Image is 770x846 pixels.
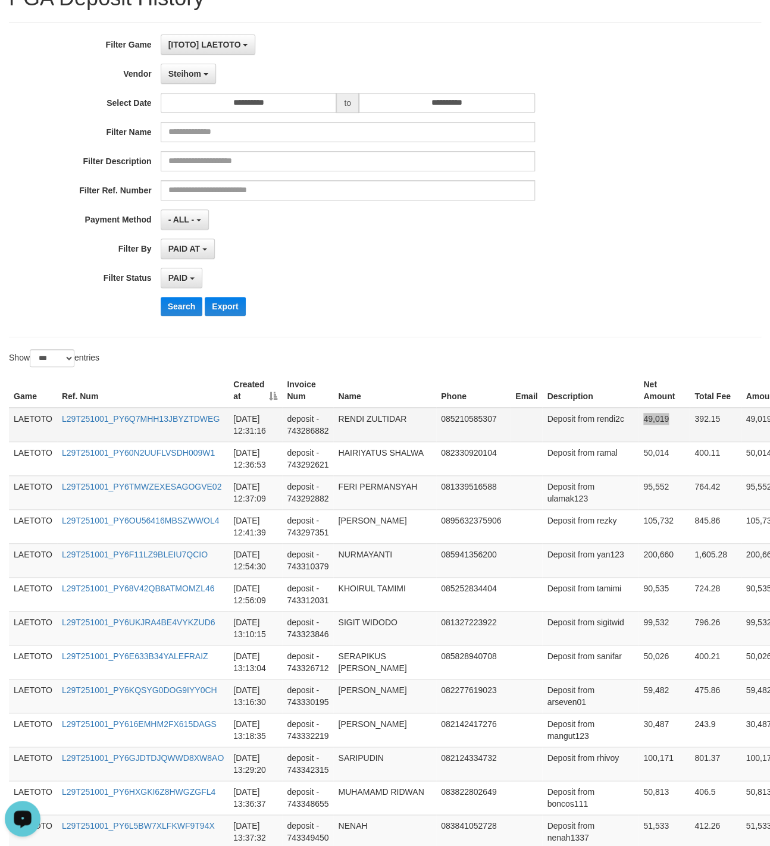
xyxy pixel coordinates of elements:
[62,787,215,797] a: L29T251001_PY6HXGKI6Z8HWGZGFL4
[229,509,282,543] td: [DATE] 12:41:39
[436,408,511,442] td: 085210585307
[282,781,333,814] td: deposit - 743348655
[9,747,57,781] td: LAETOTO
[282,509,333,543] td: deposit - 743297351
[690,543,741,577] td: 1,605.28
[690,611,741,645] td: 796.26
[62,414,220,424] a: L29T251001_PY6Q7MHH13JBYZTDWEG
[436,577,511,611] td: 085252834404
[229,543,282,577] td: [DATE] 12:54:30
[229,408,282,442] td: [DATE] 12:31:16
[282,475,333,509] td: deposit - 743292882
[9,781,57,814] td: LAETOTO
[9,408,57,442] td: LAETOTO
[282,408,333,442] td: deposit - 743286882
[9,577,57,611] td: LAETOTO
[690,747,741,781] td: 801.37
[229,645,282,679] td: [DATE] 13:13:04
[168,273,187,283] span: PAID
[638,679,690,713] td: 59,482
[436,645,511,679] td: 085828940708
[542,543,638,577] td: Deposit from yan123
[690,645,741,679] td: 400.21
[62,618,215,627] a: L29T251001_PY6UKJRA4BE4VYKZUD6
[436,611,511,645] td: 081327223922
[9,611,57,645] td: LAETOTO
[638,577,690,611] td: 90,535
[161,239,215,259] button: PAID AT
[690,713,741,747] td: 243.9
[436,441,511,475] td: 082330920104
[9,349,99,367] label: Show entries
[690,475,741,509] td: 764.42
[638,747,690,781] td: 100,171
[436,475,511,509] td: 081339516588
[638,645,690,679] td: 50,026
[638,543,690,577] td: 200,660
[62,448,215,458] a: L29T251001_PY60N2UUFLVSDH009W1
[690,509,741,543] td: 845.86
[542,781,638,814] td: Deposit from boncos111
[168,69,201,79] span: Steihom
[282,645,333,679] td: deposit - 743326712
[282,577,333,611] td: deposit - 743312031
[333,577,436,611] td: KHOIRUL TAMIMI
[282,747,333,781] td: deposit - 743342315
[168,244,200,253] span: PAID AT
[690,679,741,713] td: 475.86
[9,543,57,577] td: LAETOTO
[282,543,333,577] td: deposit - 743310379
[282,713,333,747] td: deposit - 743332219
[436,713,511,747] td: 082142417276
[62,651,208,661] a: L29T251001_PY6E633B34YALEFRAIZ
[9,374,57,408] th: Game
[638,713,690,747] td: 30,487
[282,441,333,475] td: deposit - 743292621
[542,679,638,713] td: Deposit from arseven01
[5,5,40,40] button: Open LiveChat chat widget
[333,611,436,645] td: SIGIT WIDODO
[62,821,215,831] a: L29T251001_PY6L5BW7XLFKWF9T94X
[638,611,690,645] td: 99,532
[9,441,57,475] td: LAETOTO
[690,441,741,475] td: 400.11
[62,482,221,491] a: L29T251001_PY6TMWZEXESAGOGVE02
[333,374,436,408] th: Name
[9,509,57,543] td: LAETOTO
[229,475,282,509] td: [DATE] 12:37:09
[57,374,229,408] th: Ref. Num
[161,268,202,288] button: PAID
[333,713,436,747] td: [PERSON_NAME]
[436,747,511,781] td: 082124334732
[638,475,690,509] td: 95,552
[690,374,741,408] th: Total Fee
[542,408,638,442] td: Deposit from rendi2c
[229,679,282,713] td: [DATE] 13:16:30
[336,93,359,113] span: to
[333,408,436,442] td: RENDI ZULTIDAR
[62,719,217,729] a: L29T251001_PY616EMHM2FX615DAGS
[282,611,333,645] td: deposit - 743323846
[436,781,511,814] td: 083822802649
[333,679,436,713] td: [PERSON_NAME]
[333,747,436,781] td: SARIPUDIN
[229,611,282,645] td: [DATE] 13:10:15
[436,543,511,577] td: 085941356200
[542,611,638,645] td: Deposit from sigitwid
[161,209,209,230] button: - ALL -
[542,374,638,408] th: Description
[9,679,57,713] td: LAETOTO
[542,713,638,747] td: Deposit from mangut123
[62,516,220,525] a: L29T251001_PY6OU56416MBSZWWOL4
[205,297,245,316] button: Export
[542,577,638,611] td: Deposit from tamimi
[62,753,224,763] a: L29T251001_PY6GJDTDJQWWD8XW8AO
[229,781,282,814] td: [DATE] 13:36:37
[62,584,215,593] a: L29T251001_PY68V42QB8ATMOMZL46
[168,40,241,49] span: [ITOTO] LAETOTO
[282,679,333,713] td: deposit - 743330195
[436,374,511,408] th: Phone
[229,713,282,747] td: [DATE] 13:18:35
[161,64,216,84] button: Steihom
[638,441,690,475] td: 50,014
